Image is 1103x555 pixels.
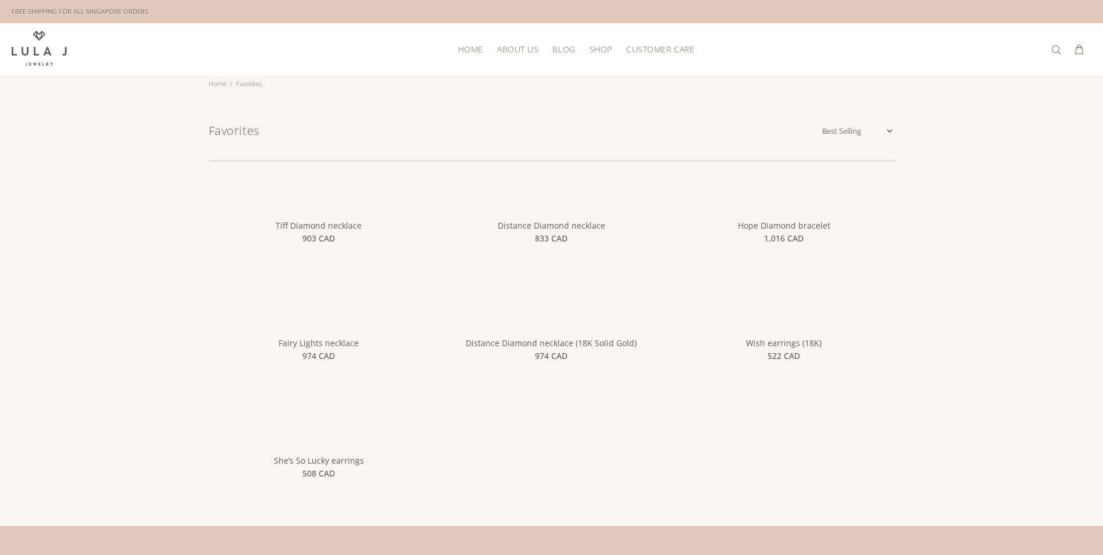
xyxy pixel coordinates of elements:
a: Customer Care [619,40,694,58]
span: 1,016 CAD [764,232,804,245]
span: HOME [458,45,483,54]
span: 974 CAD [535,350,567,362]
a: Shop [583,40,619,58]
span: 903 CAD [302,232,335,245]
a: Distance Diamond necklace (18K Solid Gold) [466,337,637,348]
a: Hope Diamond bracelet [673,199,894,209]
a: HOME [451,40,490,58]
span: 522 CAD [768,350,800,362]
a: Blog [545,40,582,58]
a: Hope Diamond bracelet [738,220,830,231]
span: Blog [552,45,575,54]
span: Customer Care [626,45,694,54]
a: Distance Diamond necklace [498,220,605,231]
a: Home [209,79,226,88]
a: Tiff Diamond necklace [209,199,430,209]
a: Distance Diamond necklace [441,199,662,209]
h1: Favorites [209,122,820,140]
span: 833 CAD [535,232,567,245]
span: 974 CAD [302,350,335,362]
span: About Us [497,45,538,54]
a: Fairy Lights necklace [279,337,359,348]
div: FREE SHIPPING FOR ALL SINGAPORE ORDERS [12,5,148,18]
li: Favorites [230,76,265,92]
span: Shop [590,45,612,54]
a: Distance Diamond necklace (18K Solid Gold) [441,316,662,327]
a: About Us [490,40,545,58]
a: She’s So Lucky earrings [209,434,430,444]
span: 508 CAD [302,467,335,480]
a: Tiff Diamond necklace [276,220,362,231]
a: Wish earrings (18K) [673,316,894,327]
a: Wish earrings (18K) [746,337,822,348]
a: She’s So Lucky earrings [274,455,364,466]
a: Fairy Lights necklace [209,316,430,327]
